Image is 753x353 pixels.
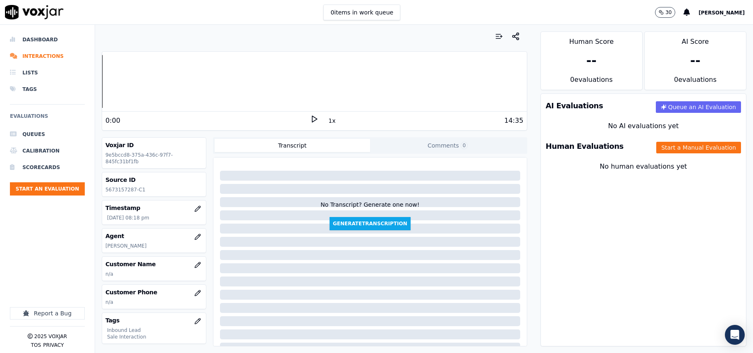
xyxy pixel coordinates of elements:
button: Start an Evaluation [10,182,85,196]
button: Comments [370,139,526,152]
p: n/a [105,271,203,277]
h3: Agent [105,232,203,240]
a: Dashboard [10,31,85,48]
div: 0 evaluation s [645,75,746,90]
a: Queues [10,126,85,143]
span: [PERSON_NAME] [698,10,745,16]
button: 1x [327,115,337,126]
button: Queue an AI Evaluation [656,101,741,113]
div: No Transcript? Generate one now! [320,200,419,217]
div: No human evaluations yet [547,162,739,191]
div: 0:00 [105,116,120,126]
h3: Customer Name [105,260,203,268]
a: Interactions [10,48,85,64]
button: Start a Manual Evaluation [656,142,741,153]
button: 30 [655,7,684,18]
div: -- [690,53,700,68]
div: 0 evaluation s [541,75,642,90]
a: Lists [10,64,85,81]
a: Scorecards [10,159,85,176]
button: [PERSON_NAME] [698,7,753,17]
p: 5673157287-C1 [105,186,203,193]
p: 30 [665,9,672,16]
button: 30 [655,7,675,18]
button: GenerateTranscription [330,217,411,230]
p: [DATE] 08:18 pm [107,215,203,221]
div: 14:35 [504,116,523,126]
div: No AI evaluations yet [547,121,739,131]
h3: Customer Phone [105,288,203,296]
h6: Evaluations [10,111,85,126]
h3: Human Evaluations [546,143,624,150]
button: Report a Bug [10,307,85,320]
span: 0 [461,142,468,149]
h3: AI Evaluations [546,102,603,110]
a: Tags [10,81,85,98]
button: Transcript [215,139,370,152]
p: [PERSON_NAME] [105,243,203,249]
img: voxjar logo [5,5,64,19]
p: n/a [105,299,203,305]
p: 2025 Voxjar [34,333,67,340]
div: Human Score [541,32,642,47]
button: Privacy [43,342,64,348]
button: TOS [31,342,41,348]
p: Sale Interaction [107,334,203,340]
h3: Tags [105,316,203,324]
h3: Timestamp [105,204,203,212]
h3: Voxjar ID [105,141,203,149]
button: 0items in work queue [323,5,400,20]
h3: Source ID [105,176,203,184]
p: Inbound Lead [107,327,203,334]
a: Calibration [10,143,85,159]
div: AI Score [645,32,746,47]
p: 9e5bccd8-375a-436c-97f7-845fc31bf1fb [105,152,203,165]
div: Open Intercom Messenger [725,325,745,345]
div: -- [586,53,597,68]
